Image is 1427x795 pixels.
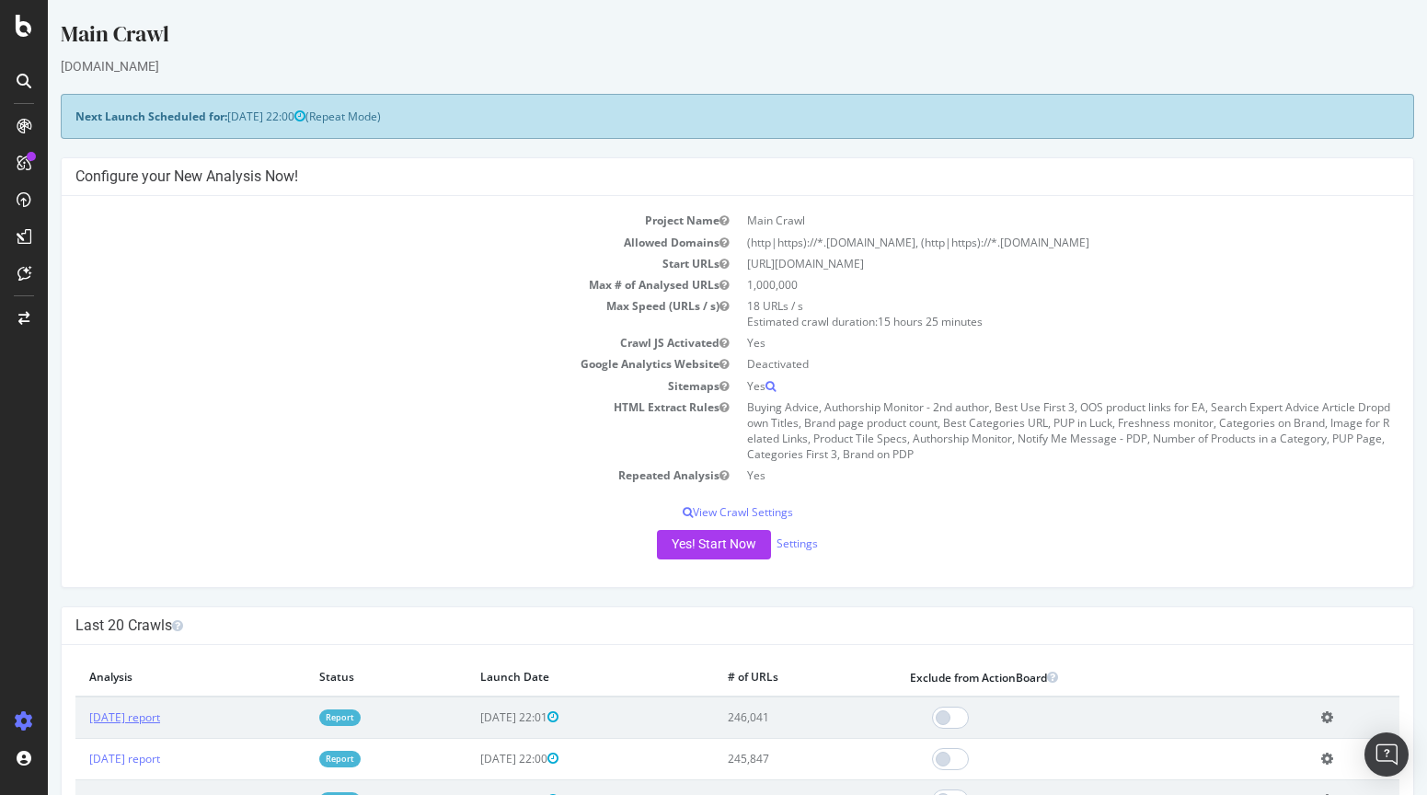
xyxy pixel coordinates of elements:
td: Yes [690,375,1352,397]
div: (Repeat Mode) [13,94,1366,139]
td: Buying Advice, Authorship Monitor - 2nd author, Best Use First 3, OOS product links for EA, Searc... [690,397,1352,466]
span: [DATE] 22:00 [432,751,511,766]
th: Analysis [28,659,258,697]
td: Deactivated [690,353,1352,374]
a: [DATE] report [41,751,112,766]
td: Google Analytics Website [28,353,690,374]
h4: Last 20 Crawls [28,616,1352,635]
a: Report [271,709,313,725]
td: Start URLs [28,253,690,274]
td: Allowed Domains [28,232,690,253]
p: View Crawl Settings [28,504,1352,520]
td: HTML Extract Rules [28,397,690,466]
a: Settings [729,536,770,551]
td: Max # of Analysed URLs [28,274,690,295]
td: Yes [690,332,1352,353]
td: [URL][DOMAIN_NAME] [690,253,1352,274]
th: Status [258,659,419,697]
td: 246,041 [666,697,849,739]
div: Main Crawl [13,18,1366,57]
th: Exclude from ActionBoard [848,659,1259,697]
td: Crawl JS Activated [28,332,690,353]
td: 18 URLs / s Estimated crawl duration: [690,295,1352,332]
th: # of URLs [666,659,849,697]
td: Project Name [28,210,690,231]
div: Open Intercom Messenger [1364,732,1409,777]
a: Report [271,751,313,766]
td: Sitemaps [28,375,690,397]
td: Max Speed (URLs / s) [28,295,690,332]
td: Yes [690,465,1352,486]
th: Launch Date [419,659,666,697]
a: [DATE] report [41,709,112,725]
td: Repeated Analysis [28,465,690,486]
span: [DATE] 22:01 [432,709,511,725]
div: [DOMAIN_NAME] [13,57,1366,75]
span: 15 hours 25 minutes [830,314,935,329]
td: Main Crawl [690,210,1352,231]
td: (http|https)://*.[DOMAIN_NAME], (http|https)://*.[DOMAIN_NAME] [690,232,1352,253]
td: 245,847 [666,738,849,779]
strong: Next Launch Scheduled for: [28,109,179,124]
span: [DATE] 22:00 [179,109,258,124]
h4: Configure your New Analysis Now! [28,167,1352,186]
td: 1,000,000 [690,274,1352,295]
button: Yes! Start Now [609,530,723,559]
